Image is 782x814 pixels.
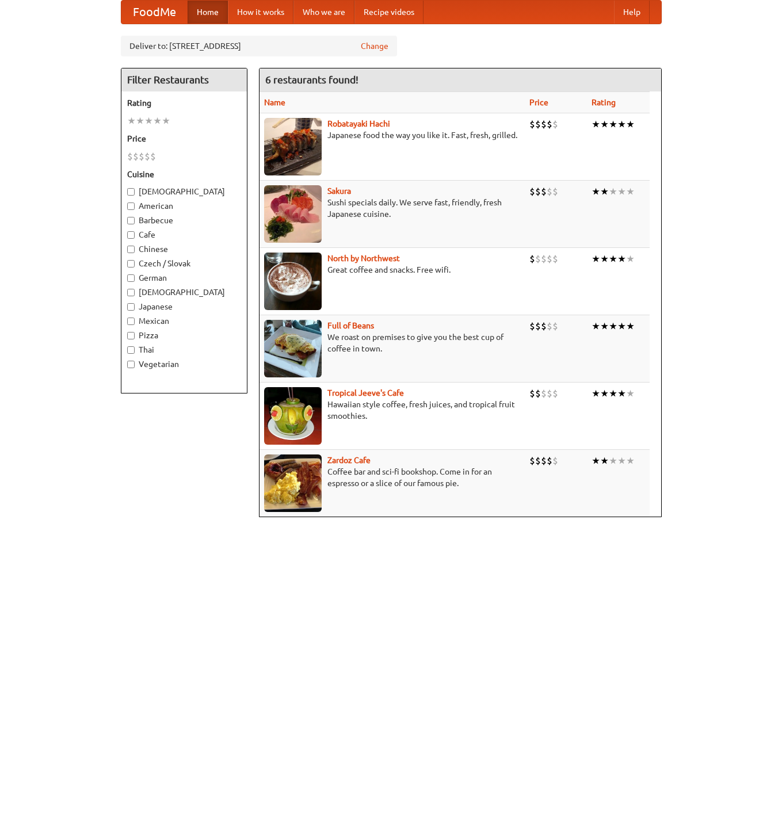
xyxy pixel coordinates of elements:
li: $ [535,185,541,198]
a: Help [614,1,650,24]
li: $ [541,454,547,467]
li: ★ [600,185,609,198]
li: $ [133,150,139,163]
a: Change [361,40,388,52]
li: ★ [592,454,600,467]
li: $ [552,253,558,265]
a: Robatayaki Hachi [327,119,390,128]
input: Barbecue [127,217,135,224]
ng-pluralize: 6 restaurants found! [265,74,358,85]
li: ★ [592,387,600,400]
li: $ [547,253,552,265]
a: Tropical Jeeve's Cafe [327,388,404,398]
label: American [127,200,241,212]
a: Who we are [293,1,354,24]
label: Pizza [127,330,241,341]
li: $ [547,387,552,400]
div: Deliver to: [STREET_ADDRESS] [121,36,397,56]
li: ★ [609,253,617,265]
input: Mexican [127,318,135,325]
label: Japanese [127,301,241,312]
input: Cafe [127,231,135,239]
input: Pizza [127,332,135,339]
label: Barbecue [127,215,241,226]
li: $ [547,320,552,333]
li: $ [529,454,535,467]
li: ★ [617,320,626,333]
li: $ [541,320,547,333]
li: $ [535,118,541,131]
li: $ [127,150,133,163]
h4: Filter Restaurants [121,68,247,91]
p: Sushi specials daily. We serve fast, friendly, fresh Japanese cuisine. [264,197,521,220]
label: Thai [127,344,241,356]
a: Rating [592,98,616,107]
label: German [127,272,241,284]
img: beans.jpg [264,320,322,377]
a: Sakura [327,186,351,196]
li: ★ [626,185,635,198]
li: $ [535,253,541,265]
input: Thai [127,346,135,354]
a: North by Northwest [327,254,400,263]
li: ★ [600,387,609,400]
input: Chinese [127,246,135,253]
li: $ [541,387,547,400]
li: $ [541,253,547,265]
li: $ [535,387,541,400]
input: [DEMOGRAPHIC_DATA] [127,289,135,296]
li: $ [547,454,552,467]
a: FoodMe [121,1,188,24]
li: ★ [600,118,609,131]
label: Mexican [127,315,241,327]
li: ★ [600,454,609,467]
li: $ [552,185,558,198]
img: jeeves.jpg [264,387,322,445]
img: zardoz.jpg [264,454,322,512]
li: $ [552,320,558,333]
input: Vegetarian [127,361,135,368]
li: $ [541,185,547,198]
img: robatayaki.jpg [264,118,322,175]
p: We roast on premises to give you the best cup of coffee in town. [264,331,521,354]
label: Chinese [127,243,241,255]
li: $ [529,253,535,265]
a: Home [188,1,228,24]
h5: Price [127,133,241,144]
li: ★ [617,185,626,198]
li: $ [552,118,558,131]
h5: Cuisine [127,169,241,180]
li: $ [529,185,535,198]
p: Japanese food the way you like it. Fast, fresh, grilled. [264,129,521,141]
a: How it works [228,1,293,24]
li: $ [150,150,156,163]
a: Name [264,98,285,107]
li: $ [552,387,558,400]
a: Price [529,98,548,107]
input: Japanese [127,303,135,311]
li: $ [547,185,552,198]
img: north.jpg [264,253,322,310]
p: Coffee bar and sci-fi bookshop. Come in for an espresso or a slice of our famous pie. [264,466,521,489]
label: [DEMOGRAPHIC_DATA] [127,286,241,298]
li: ★ [617,387,626,400]
li: ★ [162,114,170,127]
li: ★ [626,320,635,333]
a: Full of Beans [327,321,374,330]
li: ★ [609,320,617,333]
li: ★ [600,320,609,333]
b: Zardoz Cafe [327,456,371,465]
li: $ [529,118,535,131]
li: ★ [617,118,626,131]
li: ★ [609,454,617,467]
li: $ [144,150,150,163]
input: German [127,274,135,282]
input: American [127,202,135,210]
li: $ [535,454,541,467]
label: Cafe [127,229,241,240]
li: $ [547,118,552,131]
